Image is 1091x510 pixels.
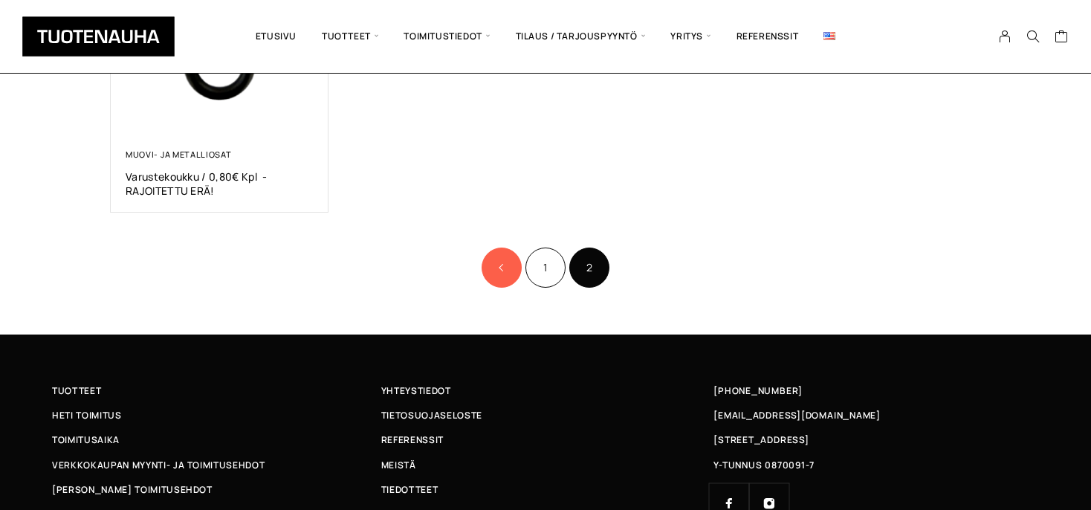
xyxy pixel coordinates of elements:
a: [PERSON_NAME] toimitusehdot [52,482,381,497]
a: Toimitusaika [52,432,381,448]
a: Tietosuojaseloste [381,407,710,423]
a: Sivu 1 [525,248,566,288]
img: Tuotenauha Oy [22,16,175,57]
a: My Account [991,30,1020,43]
span: Tietosuojaseloste [381,407,482,423]
span: Toimitustiedot [391,11,502,62]
span: Toimitusaika [52,432,120,448]
span: Sivu 2 [569,248,609,288]
span: Tiedotteet [381,482,438,497]
span: Referenssit [381,432,444,448]
span: Tuotteet [52,383,101,398]
span: Verkkokaupan myynti- ja toimitusehdot [52,457,265,473]
a: Etusivu [243,11,309,62]
span: Yritys [658,11,723,62]
span: [PERSON_NAME] toimitusehdot [52,482,213,497]
a: Muovi- ja metalliosat [126,149,231,160]
span: Y-TUNNUS 0870091-7 [713,457,815,473]
a: Yhteystiedot [381,383,710,398]
span: Yhteystiedot [381,383,451,398]
a: Cart [1055,29,1069,47]
a: Tuotteet [52,383,381,398]
a: Referenssit [724,11,812,62]
a: Tiedotteet [381,482,710,497]
nav: Product Pagination [111,246,980,290]
span: Tuotteet [309,11,391,62]
a: Verkkokaupan myynti- ja toimitusehdot [52,457,381,473]
span: Tilaus / Tarjouspyyntö [503,11,658,62]
img: English [823,32,835,40]
a: Referenssit [381,432,710,448]
a: Heti toimitus [52,407,381,423]
span: Meistä [381,457,416,473]
button: Search [1019,30,1047,43]
a: [EMAIL_ADDRESS][DOMAIN_NAME] [713,407,881,423]
a: Varustekoukku / 0,80€ kpl -RAJOITETTU ERÄ! [126,170,314,198]
a: Meistä [381,457,710,473]
a: [PHONE_NUMBER] [713,383,803,398]
span: Heti toimitus [52,407,122,423]
span: [STREET_ADDRESS] [713,432,809,448]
